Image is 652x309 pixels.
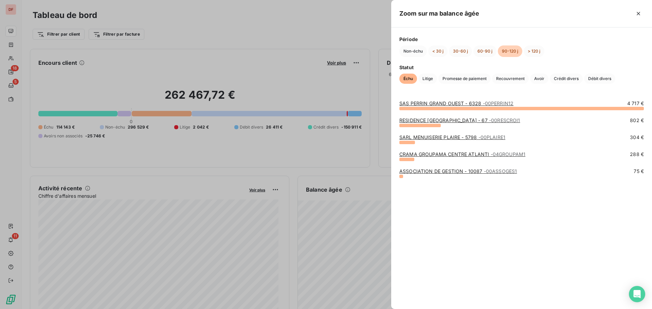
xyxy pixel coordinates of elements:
[627,100,644,107] span: 4 717 €
[438,74,491,84] button: Promesse de paiement
[550,74,583,84] button: Crédit divers
[630,134,644,141] span: 304 €
[473,45,496,57] button: 60-90 j
[630,117,644,124] span: 802 €
[489,117,520,123] span: - 00RESCROI1
[399,151,525,157] a: CRAMA GROUPAMA CENTRE ATLANTI
[634,168,644,175] span: 75 €
[399,36,644,43] span: Période
[399,45,427,57] button: Non-échu
[498,45,522,57] button: 90-120 j
[478,134,506,140] span: - 00PLAIRE1
[399,74,417,84] button: Échu
[530,74,548,84] button: Avoir
[483,100,514,106] span: - 00PERRIN12
[491,151,526,157] span: - 04GROUPAM1
[399,100,513,106] a: SAS PERRIN GRAND OUEST - 6328
[399,64,644,71] span: Statut
[399,9,479,18] h5: Zoom sur ma balance âgée
[399,117,520,123] a: RESIDENCE [GEOGRAPHIC_DATA] - 67
[399,134,505,140] a: SARL MENUISERIE PLAIRE - 5798
[524,45,544,57] button: > 120 j
[449,45,472,57] button: 30-60 j
[629,286,645,302] div: Open Intercom Messenger
[399,168,517,174] a: ASSOCIATION DE GESTION - 10087
[428,45,448,57] button: < 30 j
[630,151,644,158] span: 288 €
[584,74,615,84] button: Débit divers
[484,168,517,174] span: - 00ASSOGES1
[492,74,529,84] button: Recouvrement
[418,74,437,84] button: Litige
